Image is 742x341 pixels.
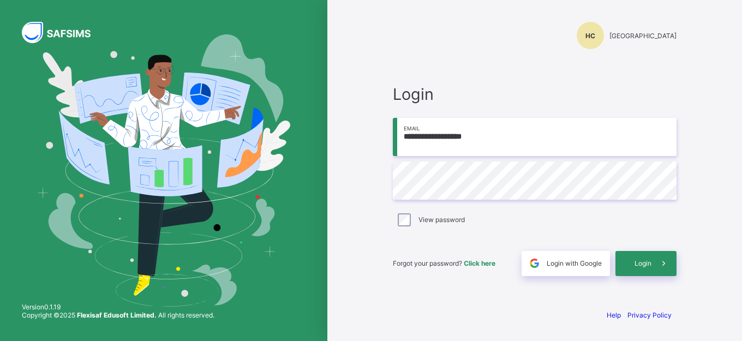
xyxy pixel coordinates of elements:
[464,259,495,267] a: Click here
[547,259,602,267] span: Login with Google
[22,303,214,311] span: Version 0.1.19
[22,311,214,319] span: Copyright © 2025 All rights reserved.
[393,85,677,104] span: Login
[22,22,104,43] img: SAFSIMS Logo
[528,257,541,270] img: google.396cfc9801f0270233282035f929180a.svg
[609,32,677,40] span: [GEOGRAPHIC_DATA]
[77,311,157,319] strong: Flexisaf Edusoft Limited.
[418,216,465,224] label: View password
[393,259,495,267] span: Forgot your password?
[627,311,672,319] a: Privacy Policy
[585,32,595,40] span: HC
[635,259,651,267] span: Login
[37,34,291,307] img: Hero Image
[607,311,621,319] a: Help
